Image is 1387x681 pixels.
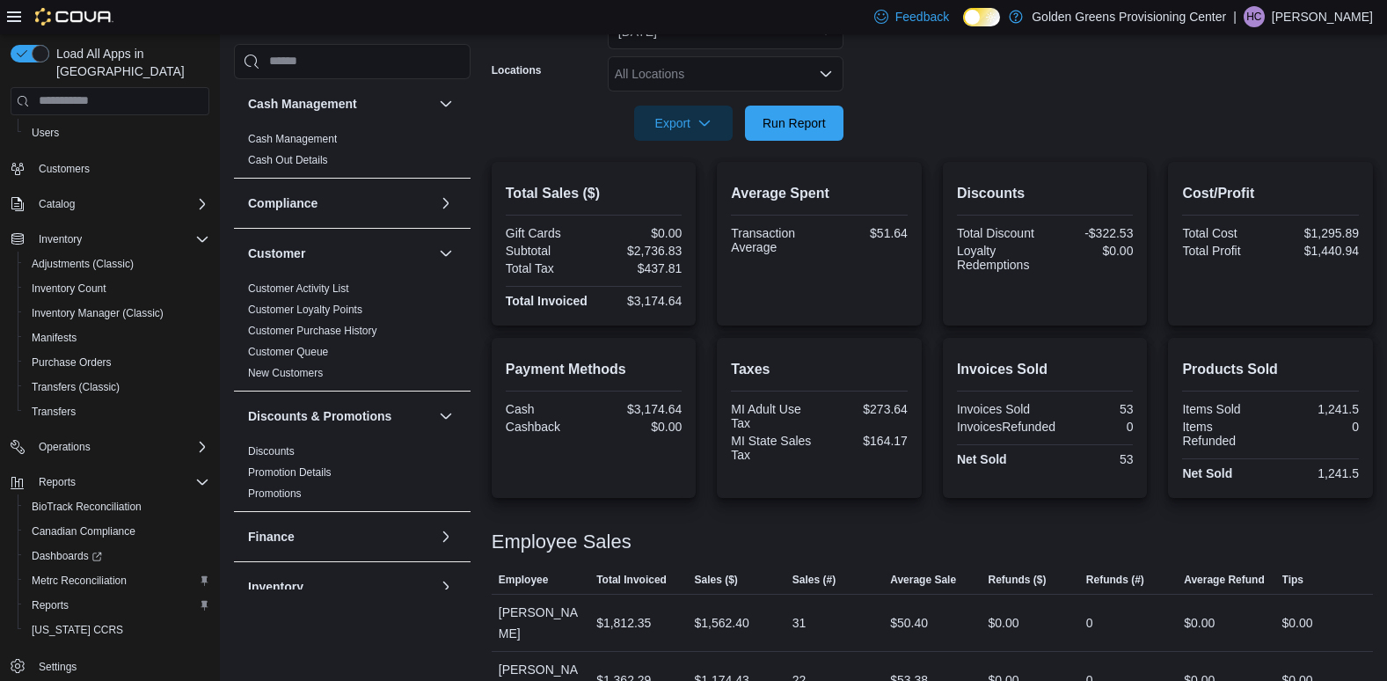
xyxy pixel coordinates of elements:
[248,132,337,146] span: Cash Management
[25,377,127,398] a: Transfers (Classic)
[957,226,1041,240] div: Total Discount
[32,380,120,394] span: Transfers (Classic)
[18,301,216,326] button: Inventory Manager (Classic)
[32,331,77,345] span: Manifests
[4,156,216,181] button: Customers
[39,660,77,674] span: Settings
[957,452,1007,466] strong: Net Sold
[1182,226,1267,240] div: Total Cost
[25,570,134,591] a: Metrc Reconciliation
[694,573,737,587] span: Sales ($)
[32,574,127,588] span: Metrc Reconciliation
[435,406,456,427] button: Discounts & Promotions
[506,402,590,416] div: Cash
[963,8,1000,26] input: Dark Mode
[435,193,456,214] button: Compliance
[499,573,549,587] span: Employee
[634,106,733,141] button: Export
[234,441,471,511] div: Discounts & Promotions
[25,278,113,299] a: Inventory Count
[32,158,97,179] a: Customers
[25,303,171,324] a: Inventory Manager (Classic)
[597,226,682,240] div: $0.00
[1274,244,1359,258] div: $1,440.94
[731,434,815,462] div: MI State Sales Tax
[645,106,722,141] span: Export
[248,194,432,212] button: Compliance
[32,656,84,677] a: Settings
[248,528,295,546] h3: Finance
[32,472,209,493] span: Reports
[435,93,456,114] button: Cash Management
[1182,402,1267,416] div: Items Sold
[1274,402,1359,416] div: 1,241.5
[25,327,209,348] span: Manifests
[248,153,328,167] span: Cash Out Details
[989,612,1019,633] div: $0.00
[597,420,682,434] div: $0.00
[1272,6,1373,27] p: [PERSON_NAME]
[1282,612,1313,633] div: $0.00
[32,229,89,250] button: Inventory
[25,352,119,373] a: Purchase Orders
[248,245,305,262] h3: Customer
[492,595,589,651] div: [PERSON_NAME]
[731,402,815,430] div: MI Adult Use Tax
[25,619,209,641] span: Washington CCRS
[792,573,836,587] span: Sales (#)
[248,324,377,338] span: Customer Purchase History
[25,401,83,422] a: Transfers
[25,521,142,542] a: Canadian Compliance
[1182,244,1267,258] div: Total Profit
[25,570,209,591] span: Metrc Reconciliation
[248,304,362,316] a: Customer Loyalty Points
[890,573,956,587] span: Average Sale
[957,359,1134,380] h2: Invoices Sold
[819,67,833,81] button: Open list of options
[492,531,631,553] h3: Employee Sales
[18,252,216,276] button: Adjustments (Classic)
[4,192,216,216] button: Catalog
[1233,6,1237,27] p: |
[32,194,209,215] span: Catalog
[248,487,302,500] a: Promotions
[248,578,303,596] h3: Inventory
[957,420,1055,434] div: InvoicesRefunded
[248,578,432,596] button: Inventory
[25,253,141,275] a: Adjustments (Classic)
[248,325,377,337] a: Customer Purchase History
[25,595,209,616] span: Reports
[1048,452,1133,466] div: 53
[506,183,683,204] h2: Total Sales ($)
[25,496,209,517] span: BioTrack Reconciliation
[823,402,908,416] div: $273.64
[25,303,209,324] span: Inventory Manager (Classic)
[1032,6,1226,27] p: Golden Greens Provisioning Center
[18,618,216,642] button: [US_STATE] CCRS
[18,399,216,424] button: Transfers
[248,194,318,212] h3: Compliance
[248,345,328,359] span: Customer Queue
[492,63,542,77] label: Locations
[1184,612,1215,633] div: $0.00
[4,435,216,459] button: Operations
[18,276,216,301] button: Inventory Count
[18,568,216,593] button: Metrc Reconciliation
[32,500,142,514] span: BioTrack Reconciliation
[248,444,295,458] span: Discounts
[745,106,843,141] button: Run Report
[597,294,682,308] div: $3,174.64
[35,8,113,26] img: Cova
[1048,402,1133,416] div: 53
[32,355,112,370] span: Purchase Orders
[25,546,109,567] a: Dashboards
[1048,226,1133,240] div: -$322.53
[32,623,123,637] span: [US_STATE] CCRS
[895,8,949,26] span: Feedback
[25,377,209,398] span: Transfers (Classic)
[25,595,76,616] a: Reports
[25,327,84,348] a: Manifests
[1246,6,1261,27] span: HC
[823,434,908,448] div: $164.17
[234,278,471,391] div: Customer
